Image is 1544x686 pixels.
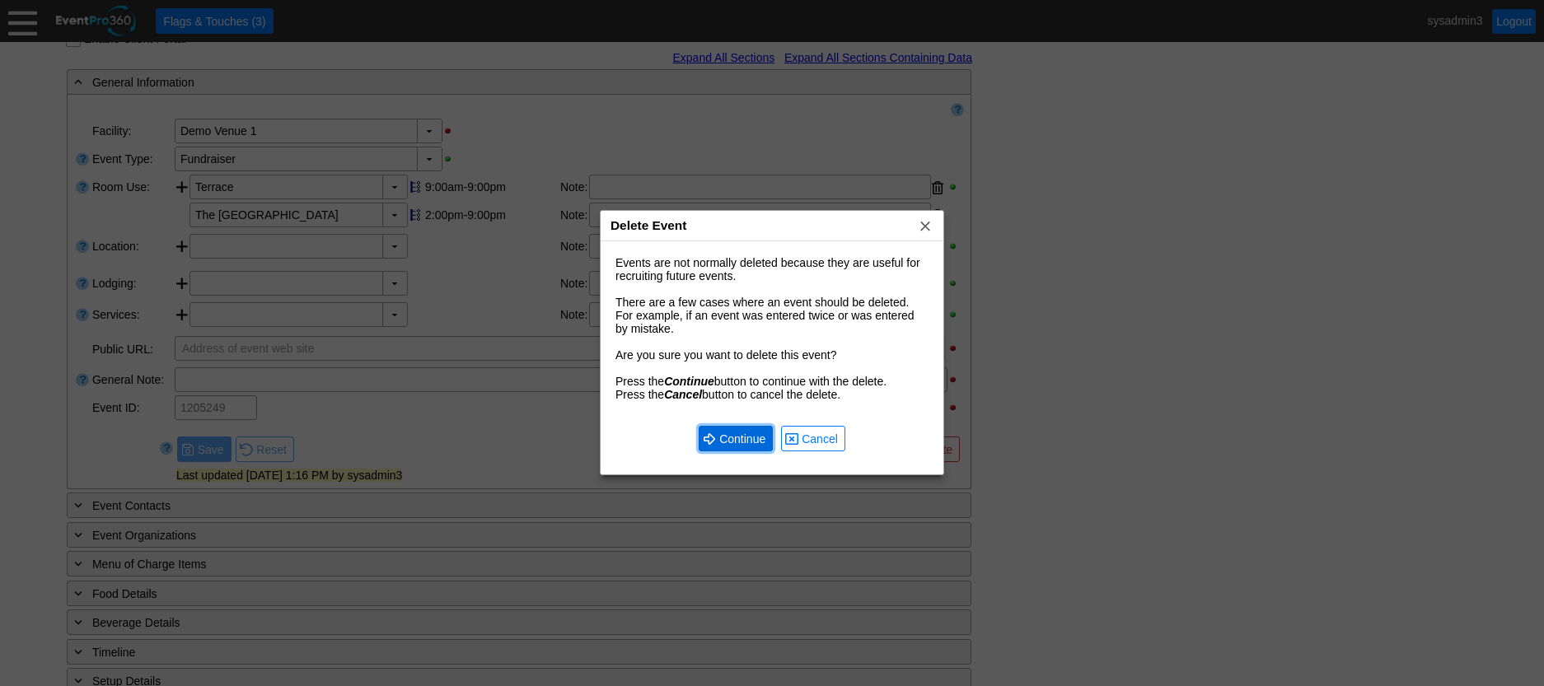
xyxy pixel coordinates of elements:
div: Events are not normally deleted because they are useful for recruiting future events. There are a... [615,256,929,362]
span: Continue [703,430,769,447]
i: Cancel [664,388,702,401]
span: Cancel [798,431,841,447]
div: Press the button to cancel the delete. [615,388,929,401]
span: Delete Event [611,218,686,232]
div: Press the button to continue with the delete. [615,375,929,388]
i: Continue [664,375,714,388]
span: Continue [716,431,769,447]
span: Cancel [785,430,841,447]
